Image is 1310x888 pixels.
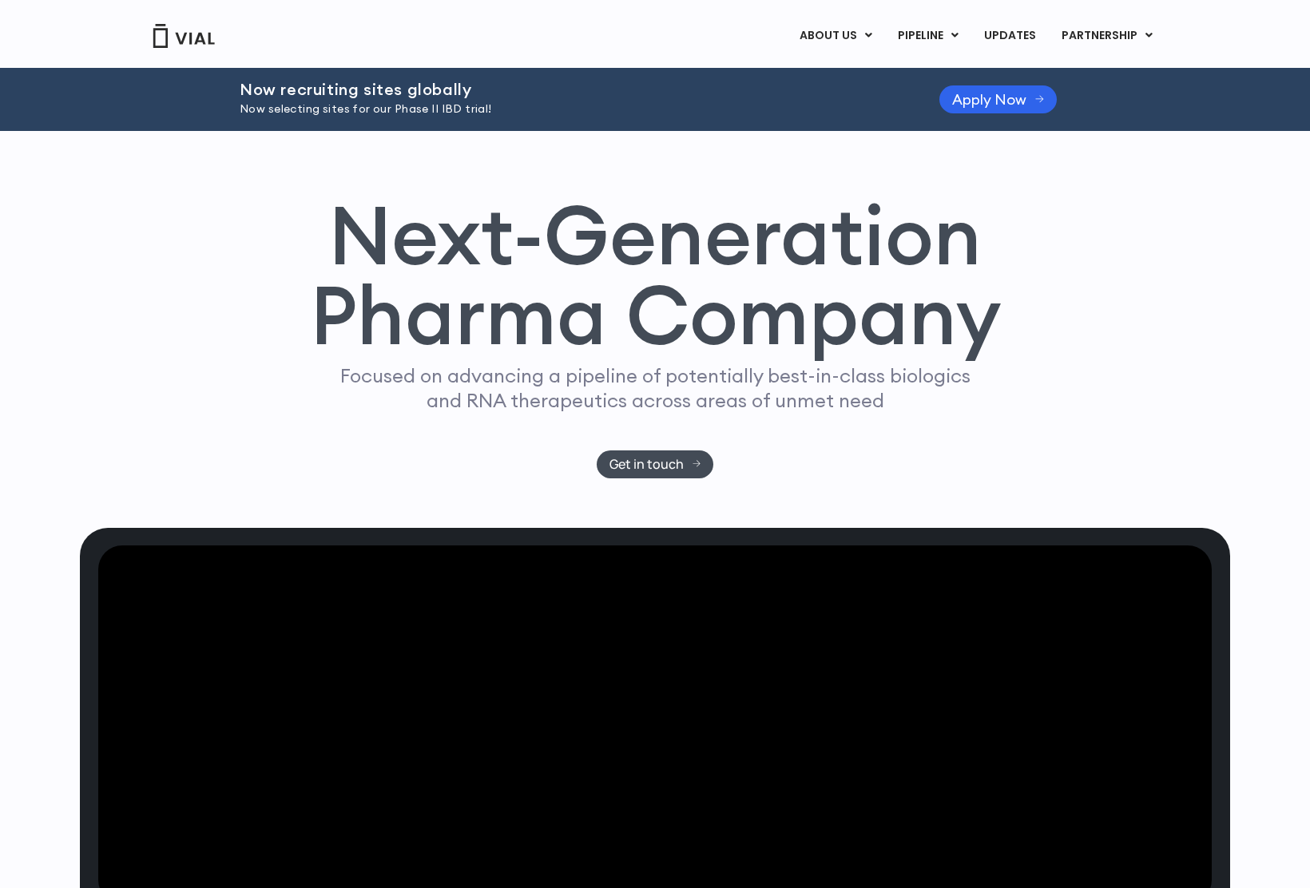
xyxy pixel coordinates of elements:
[971,22,1048,50] a: UPDATES
[1049,22,1165,50] a: PARTNERSHIPMenu Toggle
[939,85,1057,113] a: Apply Now
[787,22,884,50] a: ABOUT USMenu Toggle
[333,363,977,413] p: Focused on advancing a pipeline of potentially best-in-class biologics and RNA therapeutics acros...
[240,81,899,98] h2: Now recruiting sites globally
[952,93,1026,105] span: Apply Now
[240,101,899,118] p: Now selecting sites for our Phase II IBD trial!
[597,450,714,478] a: Get in touch
[309,195,1001,356] h1: Next-Generation Pharma Company
[152,24,216,48] img: Vial Logo
[885,22,971,50] a: PIPELINEMenu Toggle
[609,458,684,470] span: Get in touch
